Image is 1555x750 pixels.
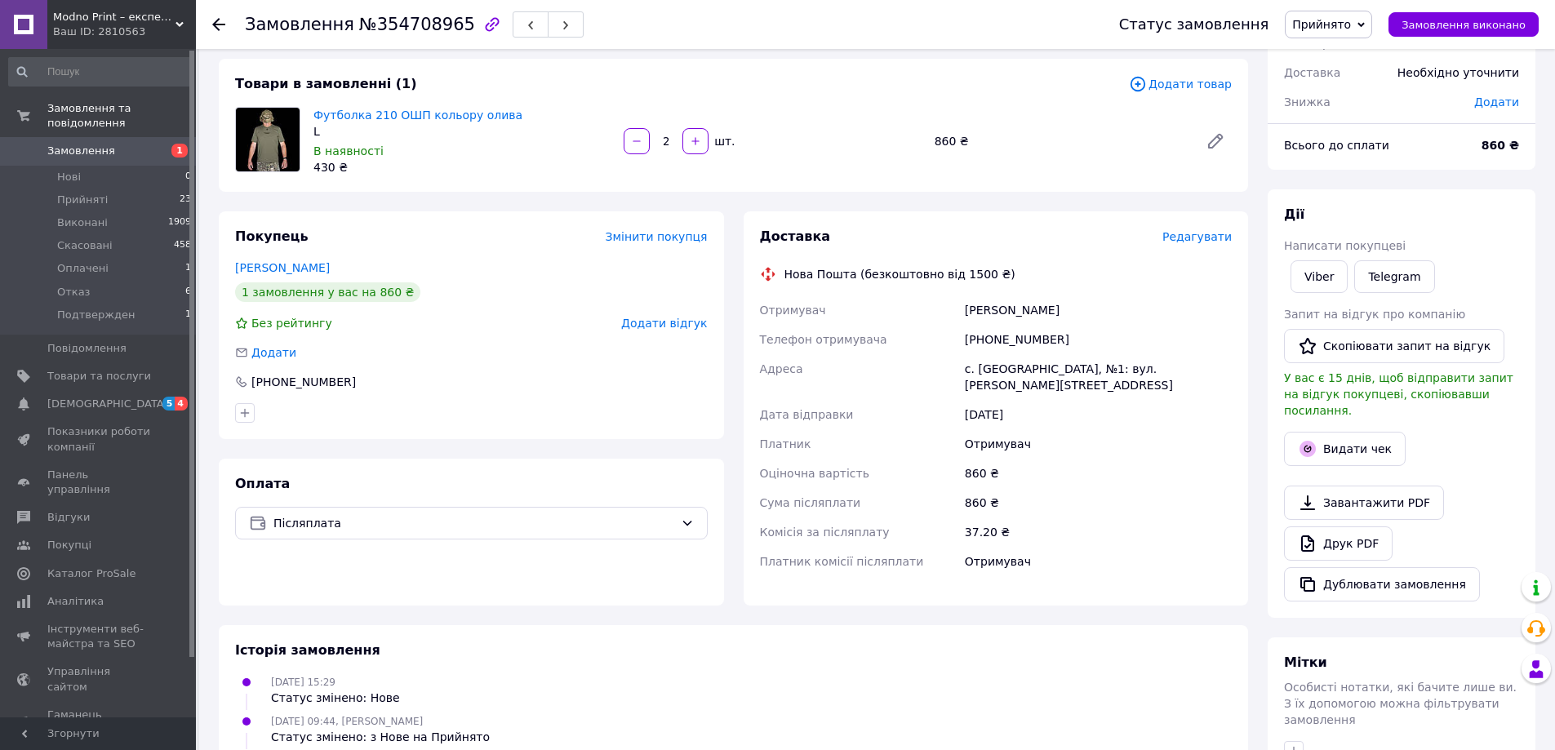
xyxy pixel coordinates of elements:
[1482,139,1519,152] b: 860 ₴
[47,101,196,131] span: Замовлення та повідомлення
[53,24,196,39] div: Ваш ID: 2810563
[174,238,191,253] span: 458
[47,664,151,694] span: Управління сайтом
[236,108,300,171] img: Футболка 210 ОШП кольору олива
[245,15,354,34] span: Замовлення
[185,170,191,184] span: 0
[1284,329,1504,363] button: Скопіювати запит на відгук
[313,144,384,158] span: В наявності
[760,467,869,480] span: Оціночна вартість
[47,538,91,553] span: Покупці
[47,341,127,356] span: Повідомлення
[780,266,1020,282] div: Нова Пошта (безкоштовно від 1500 ₴)
[760,496,861,509] span: Сума післяплати
[962,354,1235,400] div: с. [GEOGRAPHIC_DATA], №1: вул. [PERSON_NAME][STREET_ADDRESS]
[47,510,90,525] span: Відгуки
[47,397,168,411] span: [DEMOGRAPHIC_DATA]
[1284,526,1393,561] a: Друк PDF
[1284,681,1517,726] span: Особисті нотатки, які бачите лише ви. З їх допомогою можна фільтрувати замовлення
[47,424,151,454] span: Показники роботи компанії
[47,369,151,384] span: Товари та послуги
[57,170,81,184] span: Нові
[1284,567,1480,601] button: Дублювати замовлення
[962,517,1235,547] div: 37.20 ₴
[251,346,296,359] span: Додати
[47,566,136,581] span: Каталог ProSale
[271,729,490,745] div: Статус змінено: з Нове на Прийнято
[47,468,151,497] span: Панель управління
[271,716,423,727] span: [DATE] 09:44, [PERSON_NAME]
[235,642,380,658] span: Історія замовлення
[175,397,188,411] span: 4
[1119,16,1269,33] div: Статус замовлення
[313,109,522,122] a: Футболка 210 ОШП кольору олива
[760,555,924,568] span: Платник комісії післяплати
[47,708,151,737] span: Гаманець компанії
[185,308,191,322] span: 1
[235,261,330,274] a: [PERSON_NAME]
[57,308,135,322] span: Подтвержден
[962,295,1235,325] div: [PERSON_NAME]
[185,261,191,276] span: 1
[1388,12,1539,37] button: Замовлення виконано
[962,459,1235,488] div: 860 ₴
[313,123,611,140] div: L
[760,304,826,317] span: Отримувач
[1474,95,1519,109] span: Додати
[1284,139,1389,152] span: Всього до сплати
[1388,55,1529,91] div: Необхідно уточнити
[57,193,108,207] span: Прийняті
[271,677,335,688] span: [DATE] 15:29
[250,374,358,390] div: [PHONE_NUMBER]
[251,317,332,330] span: Без рейтингу
[1284,308,1465,321] span: Запит на відгук про компанію
[1284,206,1304,222] span: Дії
[47,594,104,609] span: Аналітика
[760,333,887,346] span: Телефон отримувача
[162,397,175,411] span: 5
[1284,486,1444,520] a: Завантажити PDF
[621,317,707,330] span: Додати відгук
[212,16,225,33] div: Повернутися назад
[1284,239,1406,252] span: Написати покупцеві
[1199,125,1232,158] a: Редагувати
[180,193,191,207] span: 23
[53,10,175,24] span: Modno Print – експерти з друку на одязі та корпоративного мерчу.
[235,282,420,302] div: 1 замовлення у вас на 860 ₴
[1354,260,1434,293] a: Telegram
[760,437,811,450] span: Платник
[760,408,854,421] span: Дата відправки
[185,285,191,300] span: 6
[1284,371,1513,417] span: У вас є 15 днів, щоб відправити запит на відгук покупцеві, скопіювавши посилання.
[57,285,91,300] span: Отказ
[235,76,417,91] span: Товари в замовленні (1)
[57,215,108,230] span: Виконані
[962,547,1235,576] div: Отримувач
[235,229,309,244] span: Покупець
[313,159,611,175] div: 430 ₴
[1284,37,1330,50] span: 1 товар
[235,476,290,491] span: Оплата
[1284,66,1340,79] span: Доставка
[273,514,674,532] span: Післяплата
[1162,230,1232,243] span: Редагувати
[1292,18,1351,31] span: Прийнято
[57,261,109,276] span: Оплачені
[1402,19,1526,31] span: Замовлення виконано
[606,230,708,243] span: Змінити покупця
[271,690,400,706] div: Статус змінено: Нове
[760,526,890,539] span: Комісія за післяплату
[57,238,113,253] span: Скасовані
[1291,260,1348,293] a: Viber
[1284,432,1406,466] button: Видати чек
[962,325,1235,354] div: [PHONE_NUMBER]
[710,133,736,149] div: шт.
[171,144,188,158] span: 1
[760,229,831,244] span: Доставка
[962,400,1235,429] div: [DATE]
[47,144,115,158] span: Замовлення
[8,57,193,87] input: Пошук
[1284,95,1331,109] span: Знижка
[168,215,191,230] span: 1909
[962,429,1235,459] div: Отримувач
